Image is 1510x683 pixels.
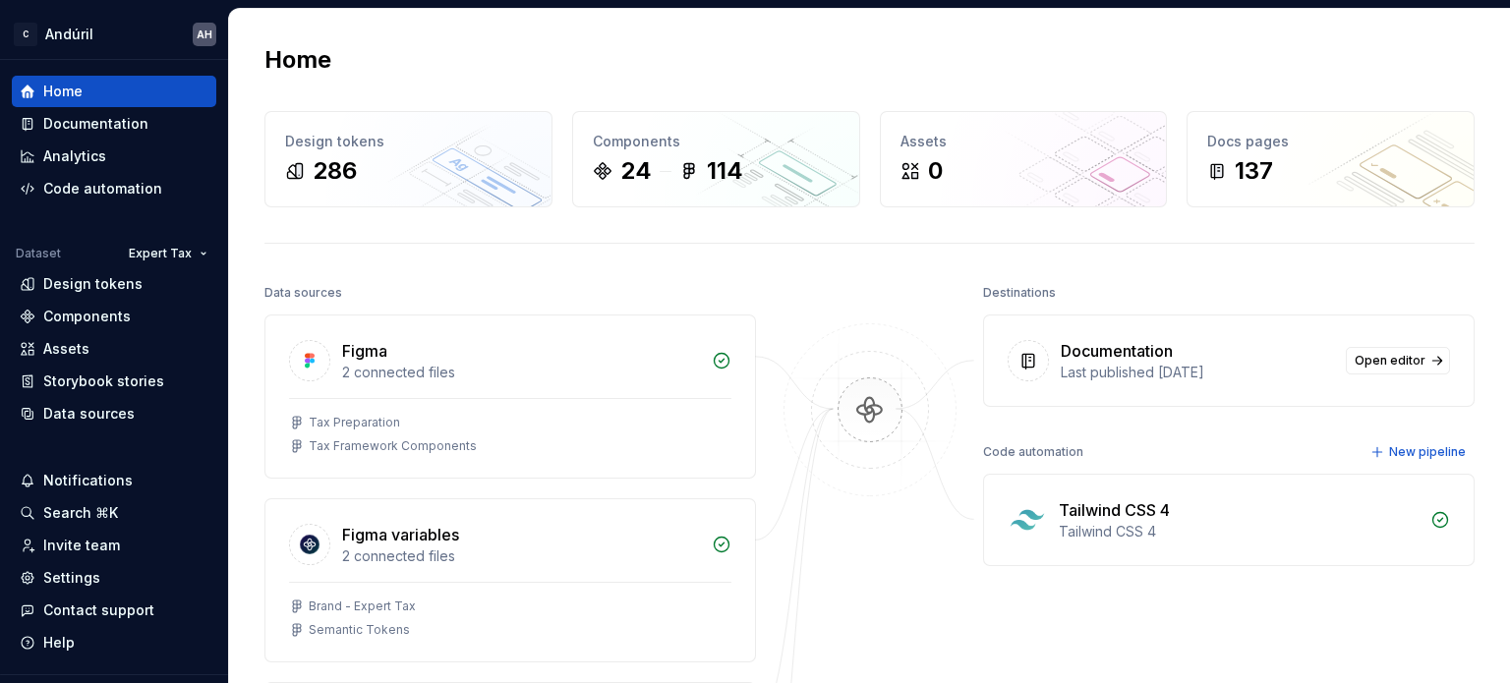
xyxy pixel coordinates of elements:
div: Docs pages [1207,132,1454,151]
a: Documentation [12,108,216,140]
div: Invite team [43,536,120,555]
div: Analytics [43,146,106,166]
a: Home [12,76,216,107]
div: Home [43,82,83,101]
div: Destinations [983,279,1056,307]
div: Semantic Tokens [309,622,410,638]
a: Settings [12,562,216,594]
div: Figma [342,339,387,363]
div: Code automation [43,179,162,199]
h2: Home [264,44,331,76]
div: 137 [1235,155,1273,187]
a: Components24114 [572,111,860,207]
div: Assets [43,339,89,359]
div: Code automation [983,438,1083,466]
div: Components [43,307,131,326]
div: C [14,23,37,46]
div: 286 [313,155,357,187]
div: Search ⌘K [43,503,118,523]
button: Help [12,627,216,658]
a: Assets0 [880,111,1168,207]
div: Last published [DATE] [1061,363,1334,382]
span: Expert Tax [129,246,192,261]
a: Figma2 connected filesTax PreparationTax Framework Components [264,314,756,479]
button: CAndúrilAH [4,13,224,55]
a: Figma variables2 connected filesBrand - Expert TaxSemantic Tokens [264,498,756,662]
div: Notifications [43,471,133,490]
div: Data sources [264,279,342,307]
div: 2 connected files [342,363,700,382]
a: Design tokens [12,268,216,300]
div: Andúril [45,25,93,44]
div: Tax Framework Components [309,438,477,454]
div: Brand - Expert Tax [309,598,416,614]
div: Help [43,633,75,653]
button: Contact support [12,595,216,626]
div: Data sources [43,404,135,424]
div: 24 [620,155,652,187]
div: 0 [928,155,943,187]
a: Open editor [1346,347,1450,374]
div: Tailwind CSS 4 [1059,522,1419,541]
button: Notifications [12,465,216,496]
a: Analytics [12,141,216,172]
div: Design tokens [43,274,143,294]
div: 2 connected files [342,546,700,566]
div: Storybook stories [43,371,164,391]
a: Design tokens286 [264,111,552,207]
a: Invite team [12,530,216,561]
span: Open editor [1355,353,1425,369]
div: Settings [43,568,100,588]
div: Tailwind CSS 4 [1059,498,1170,522]
div: Documentation [43,114,148,134]
div: Assets [900,132,1147,151]
div: Components [593,132,840,151]
div: Design tokens [285,132,532,151]
a: Assets [12,333,216,365]
div: Tax Preparation [309,415,400,430]
div: AH [197,27,212,42]
div: 114 [707,155,743,187]
a: Data sources [12,398,216,429]
div: Dataset [16,246,61,261]
div: Contact support [43,600,154,620]
a: Storybook stories [12,366,216,397]
a: Code automation [12,173,216,204]
button: Search ⌘K [12,497,216,529]
a: Components [12,301,216,332]
button: New pipeline [1365,438,1475,466]
div: Figma variables [342,523,459,546]
a: Docs pages137 [1187,111,1475,207]
span: New pipeline [1389,444,1466,460]
button: Expert Tax [120,240,216,267]
div: Documentation [1061,339,1173,363]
